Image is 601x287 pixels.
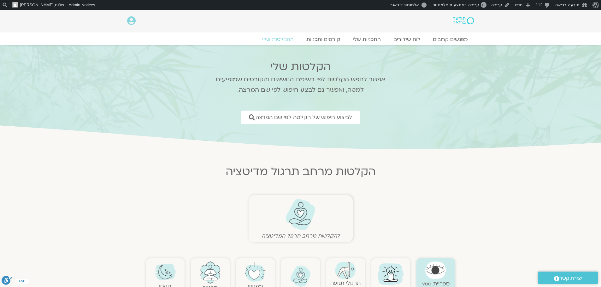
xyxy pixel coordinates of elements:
[208,74,394,95] p: אפשר לחפש הקלטות לפי רשימת הנושאים והקורסים שמופיעים למטה, ואפשר גם לבצע חיפוש לפי שם המרצה.
[256,36,300,43] a: ההקלטות שלי
[300,36,346,43] a: קורסים ותכניות
[241,111,360,124] a: לביצוע חיפוש של הקלטה לפי שם המרצה
[121,165,480,178] h2: הקלטות מרחב תרגול מדיטציה
[346,36,387,43] a: התכניות שלי
[427,36,474,43] a: מפגשים קרובים
[208,60,394,73] h2: הקלטות שלי
[387,36,427,43] a: לוח שידורים
[559,274,582,283] span: יצירת קשר
[433,3,479,7] span: עריכה באמצעות אלמנטור
[538,272,598,284] a: יצירת קשר
[127,36,474,43] nav: Menu
[252,232,350,239] figcaption: להקלטות מרחב תרגול המדיטציה
[256,114,352,120] span: לביצוע חיפוש של הקלטה לפי שם המרצה
[20,3,54,7] span: [PERSON_NAME]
